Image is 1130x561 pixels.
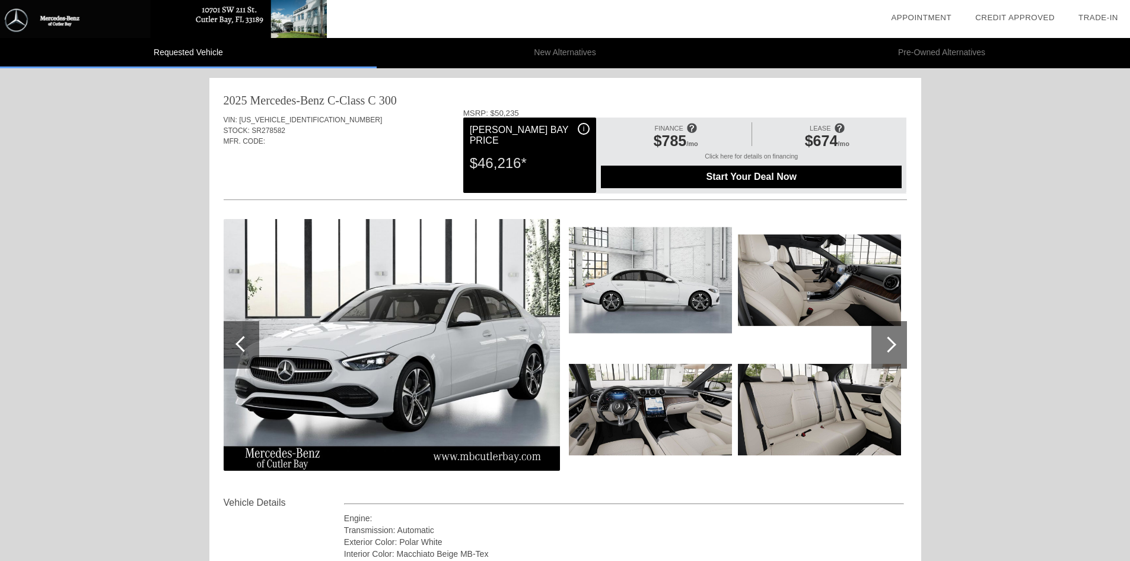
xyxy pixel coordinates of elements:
img: 3d4b25ec1a6c1ff1a551ec5bec5a38b3.jpg [738,348,901,471]
img: 264ebf16c22de3050c494d894e2c4c2d.jpg [738,219,901,341]
span: VIN: [224,116,237,124]
span: i [583,125,585,133]
img: 50e45cc2cd29eb5cc6e7452fbd89209c.jpg [569,348,732,471]
span: $674 [805,132,838,149]
div: Transmission: Automatic [344,524,905,536]
a: Trade-In [1078,13,1118,22]
div: Interior Color: Macchiato Beige MB-Tex [344,548,905,560]
span: LEASE [810,125,830,132]
span: MFR. CODE: [224,137,266,145]
div: /mo [607,132,744,153]
img: 586b49e8b003332a1038a9ef1171fd05.jpg [224,219,560,471]
div: $46,216* [470,148,590,179]
span: SR278582 [252,126,285,135]
span: FINANCE [655,125,683,132]
a: Appointment [891,13,951,22]
span: STOCK: [224,126,250,135]
li: New Alternatives [377,38,753,68]
div: Engine: [344,512,905,524]
a: Credit Approved [975,13,1055,22]
div: [PERSON_NAME] Bay Price [470,123,590,148]
span: [US_VEHICLE_IDENTIFICATION_NUMBER] [239,116,382,124]
div: C 300 [368,92,396,109]
li: Pre-Owned Alternatives [753,38,1130,68]
span: Start Your Deal Now [616,172,887,182]
img: 3319934ae9f76158b14d26ef54e20e3e.jpg [569,219,732,341]
div: MSRP: $50,235 [463,109,907,118]
div: Vehicle Details [224,496,344,510]
span: $785 [654,132,687,149]
div: Quoted on [DATE] 4:26:13 PM [224,164,907,183]
div: Exterior Color: Polar White [344,536,905,548]
div: /mo [758,132,896,153]
div: 2025 Mercedes-Benz C-Class [224,92,365,109]
div: Click here for details on financing [601,153,902,166]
